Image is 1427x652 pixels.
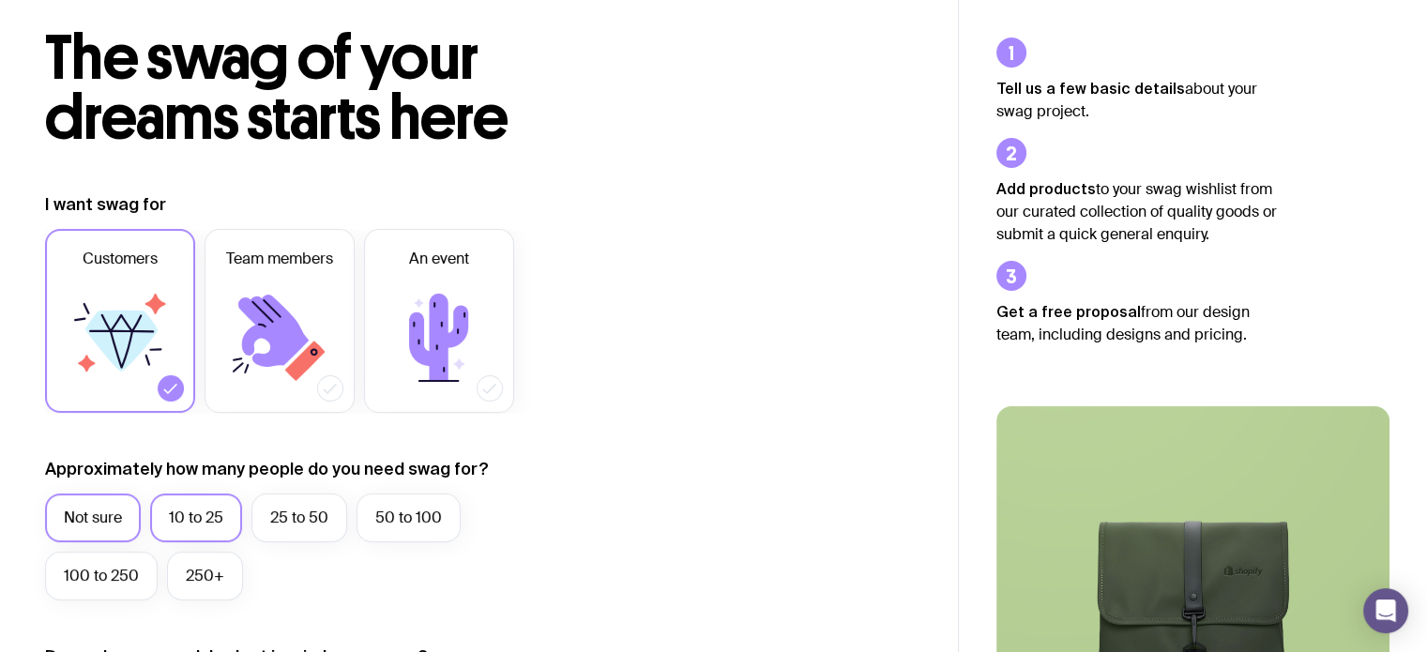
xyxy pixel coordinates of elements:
p: to your swag wishlist from our curated collection of quality goods or submit a quick general enqu... [996,177,1278,246]
label: 10 to 25 [150,493,242,542]
div: Open Intercom Messenger [1363,588,1408,633]
label: 50 to 100 [357,493,461,542]
label: 100 to 250 [45,552,158,600]
p: about your swag project. [996,77,1278,123]
label: 250+ [167,552,243,600]
p: from our design team, including designs and pricing. [996,300,1278,346]
span: An event [409,248,469,270]
span: Customers [83,248,158,270]
strong: Tell us a few basic details [996,80,1185,97]
span: Team members [226,248,333,270]
label: 25 to 50 [251,493,347,542]
label: Not sure [45,493,141,542]
span: The swag of your dreams starts here [45,21,508,155]
strong: Add products [996,180,1096,197]
label: Approximately how many people do you need swag for? [45,458,489,480]
strong: Get a free proposal [996,303,1141,320]
label: I want swag for [45,193,166,216]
